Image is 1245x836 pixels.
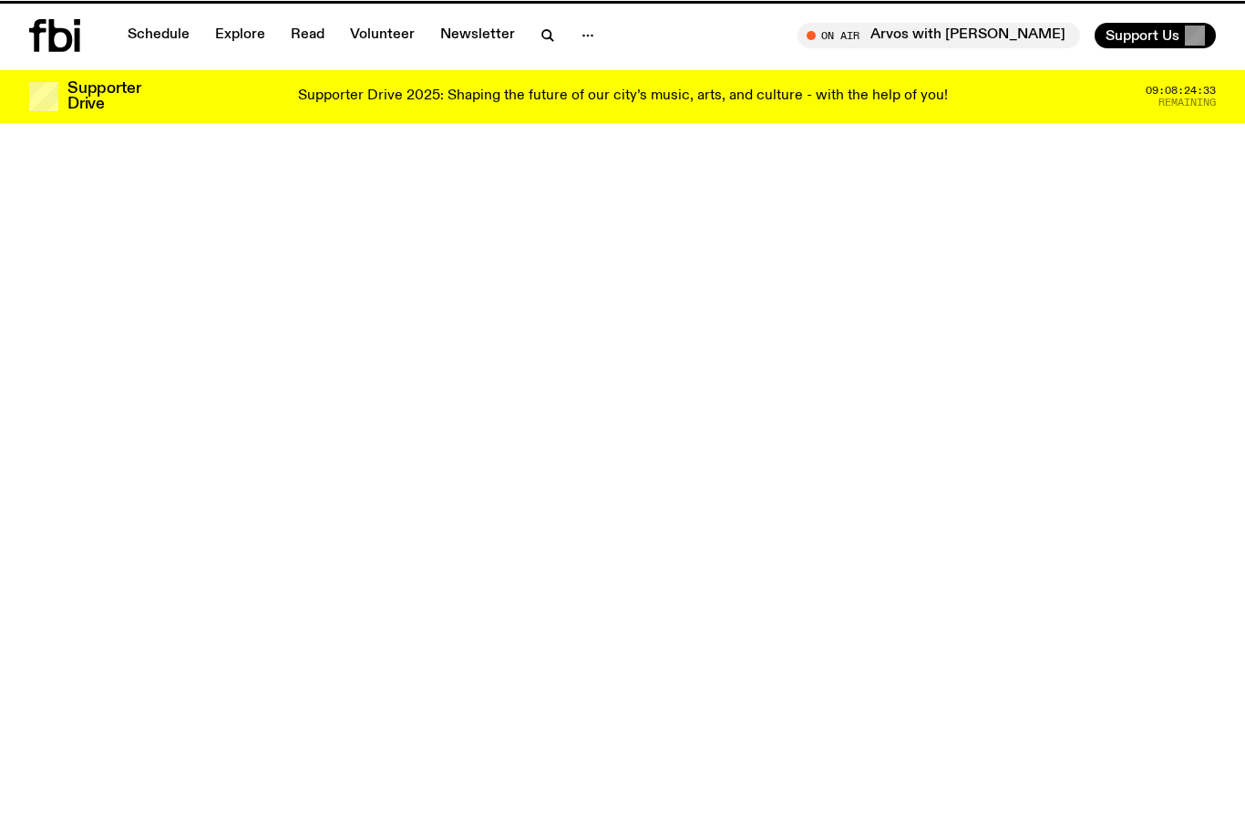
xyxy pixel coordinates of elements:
[298,88,948,104] p: Supporter Drive 2025: Shaping the future of our city’s music, arts, and culture - with the help o...
[204,22,276,47] a: Explore
[1146,85,1216,95] span: 09:08:24:33
[117,22,201,47] a: Schedule
[67,80,140,111] h3: Supporter Drive
[280,22,335,47] a: Read
[429,22,526,47] a: Newsletter
[339,22,426,47] a: Volunteer
[1158,97,1216,107] span: Remaining
[1106,26,1179,43] span: Support Us
[1095,22,1216,47] button: Support Us
[797,22,1080,47] button: On AirArvos with [PERSON_NAME]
